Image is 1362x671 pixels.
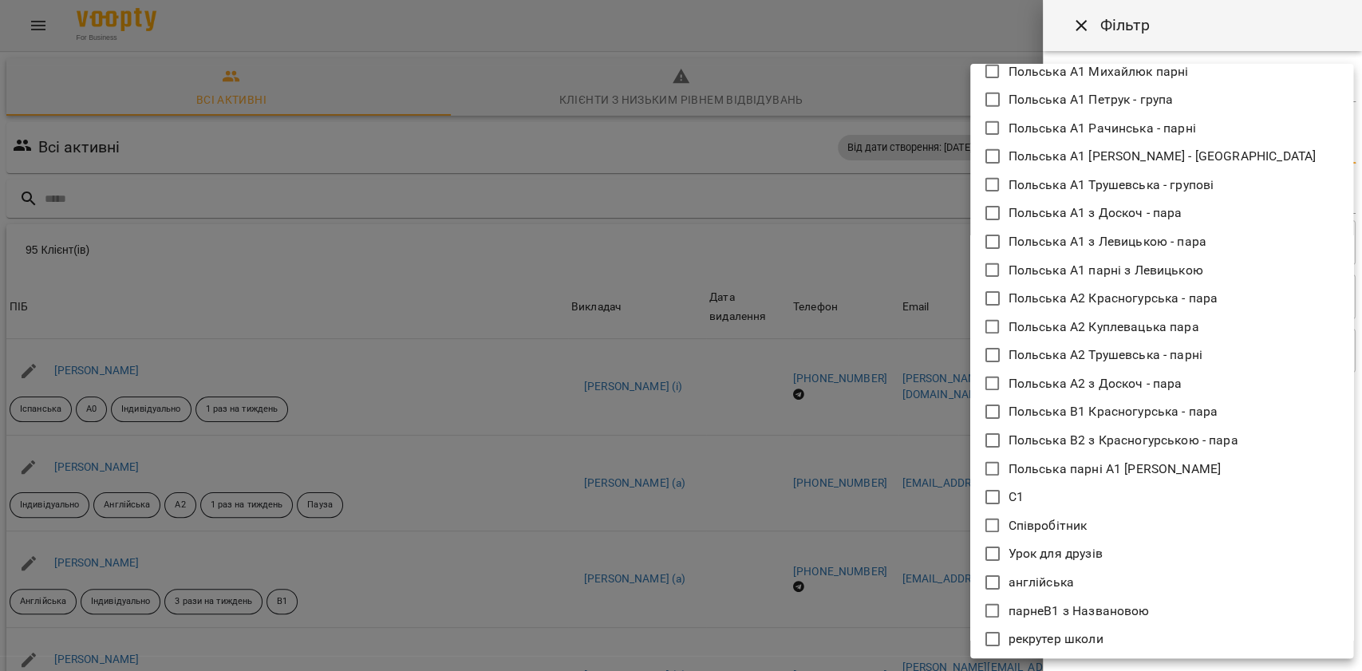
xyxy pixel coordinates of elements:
p: Польська А1 Рачинська - парні [1009,119,1196,138]
p: Польська В2 з Красногурською - пара [1009,431,1238,450]
p: Польська А2 з Доскоч - пара [1009,374,1182,393]
p: англійська [1009,573,1074,592]
p: парнеВ1 з Названовою [1009,602,1150,621]
p: Польська А1 з Доскоч - пара [1009,203,1182,223]
p: Польська А1 [PERSON_NAME] - [GEOGRAPHIC_DATA] [1009,147,1317,166]
p: Польська А2 Красногурська - пара [1009,289,1218,308]
p: Польська А1 Михайлюк парні [1009,62,1189,81]
p: С1 [1009,487,1024,507]
p: Польська парні А1 [PERSON_NAME] [1009,460,1222,479]
p: Польська А2 Куплевацька пара [1009,318,1199,337]
p: Співробітник [1009,516,1088,535]
p: Польська А1 Петрук - група [1009,90,1174,109]
p: Польська А1 з Левицькою - пара [1009,232,1206,251]
p: Польська А2 Трушевська - парні [1009,345,1202,365]
p: Урок для друзів [1009,544,1103,563]
p: Польська В1 Красногурська - пара [1009,402,1218,421]
p: Польська А1 парні з Левицькою [1009,261,1203,280]
p: Польська А1 Трушевська - групові [1009,176,1214,195]
p: рекрутер школи [1009,630,1103,649]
